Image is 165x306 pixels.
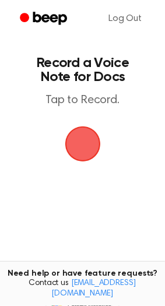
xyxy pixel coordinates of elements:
[21,56,144,84] h1: Record a Voice Note for Docs
[97,5,153,33] a: Log Out
[7,279,158,299] span: Contact us
[12,8,78,30] a: Beep
[52,279,136,298] a: [EMAIL_ADDRESS][DOMAIN_NAME]
[65,126,100,161] button: Beep Logo
[21,93,144,108] p: Tap to Record.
